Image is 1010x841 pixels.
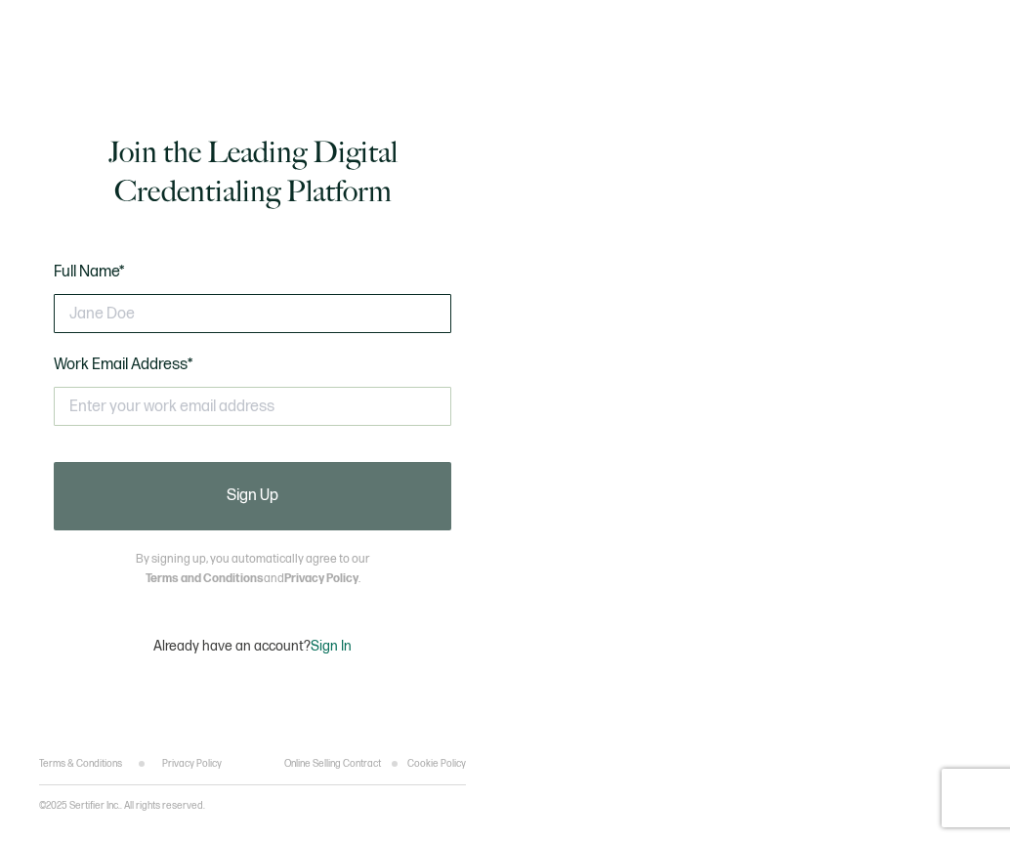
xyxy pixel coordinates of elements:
input: Enter your work email address [54,387,451,426]
a: Privacy Policy [284,571,358,586]
a: Terms & Conditions [39,758,122,770]
span: Sign Up [227,488,278,504]
p: ©2025 Sertifier Inc.. All rights reserved. [39,800,205,812]
a: Privacy Policy [162,758,222,770]
input: Jane Doe [54,294,451,333]
span: Work Email Address* [54,356,193,374]
a: Cookie Policy [407,758,466,770]
span: Sign In [311,638,352,654]
button: Sign Up [54,462,451,530]
a: Terms and Conditions [146,571,264,586]
h1: Join the Leading Digital Credentialing Platform [54,133,451,211]
p: By signing up, you automatically agree to our and . [136,550,369,589]
p: Already have an account? [153,638,352,654]
span: Full Name* [54,263,125,281]
a: Online Selling Contract [284,758,381,770]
